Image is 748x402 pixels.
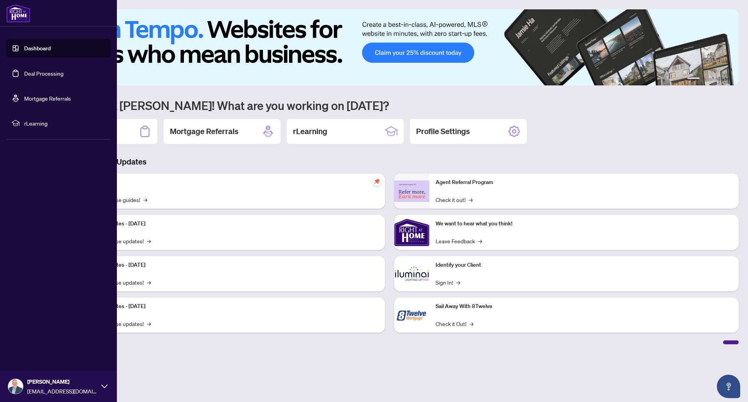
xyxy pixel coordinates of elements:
[147,278,151,287] span: →
[416,126,470,137] h2: Profile Settings
[82,178,379,187] p: Self-Help
[436,195,473,204] a: Check it out!→
[722,78,725,81] button: 5
[436,261,732,269] p: Identify your Client
[469,195,473,204] span: →
[82,261,379,269] p: Platform Updates - [DATE]
[24,119,105,128] span: rLearning
[717,375,740,398] button: Open asap
[41,156,739,167] h3: Brokerage & Industry Updates
[170,126,238,137] h2: Mortgage Referrals
[82,220,379,228] p: Platform Updates - [DATE]
[147,319,151,328] span: →
[478,237,482,245] span: →
[24,70,64,77] a: Deal Processing
[147,237,151,245] span: →
[436,220,732,228] p: We want to hear what you think!
[27,387,97,395] span: [EMAIL_ADDRESS][DOMAIN_NAME]
[436,178,732,187] p: Agent Referral Program
[394,215,429,250] img: We want to hear what you think!
[394,256,429,291] img: Identify your Client
[394,298,429,333] img: Sail Away With 8Twelve
[436,319,473,328] a: Check it Out!→
[143,195,147,204] span: →
[436,237,482,245] a: Leave Feedback→
[687,78,700,81] button: 1
[436,278,460,287] a: Sign In!→
[715,78,718,81] button: 4
[24,95,71,102] a: Mortgage Referrals
[436,302,732,311] p: Sail Away With 8Twelve
[728,78,731,81] button: 6
[293,126,327,137] h2: rLearning
[469,319,473,328] span: →
[8,379,23,394] img: Profile Icon
[41,98,739,113] h1: Welcome back [PERSON_NAME]! What are you working on [DATE]?
[703,78,706,81] button: 2
[27,377,97,386] span: [PERSON_NAME]
[709,78,712,81] button: 3
[41,9,739,85] img: Slide 0
[6,4,30,23] img: logo
[24,45,51,52] a: Dashboard
[456,278,460,287] span: →
[372,177,382,186] span: pushpin
[82,302,379,311] p: Platform Updates - [DATE]
[394,181,429,202] img: Agent Referral Program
